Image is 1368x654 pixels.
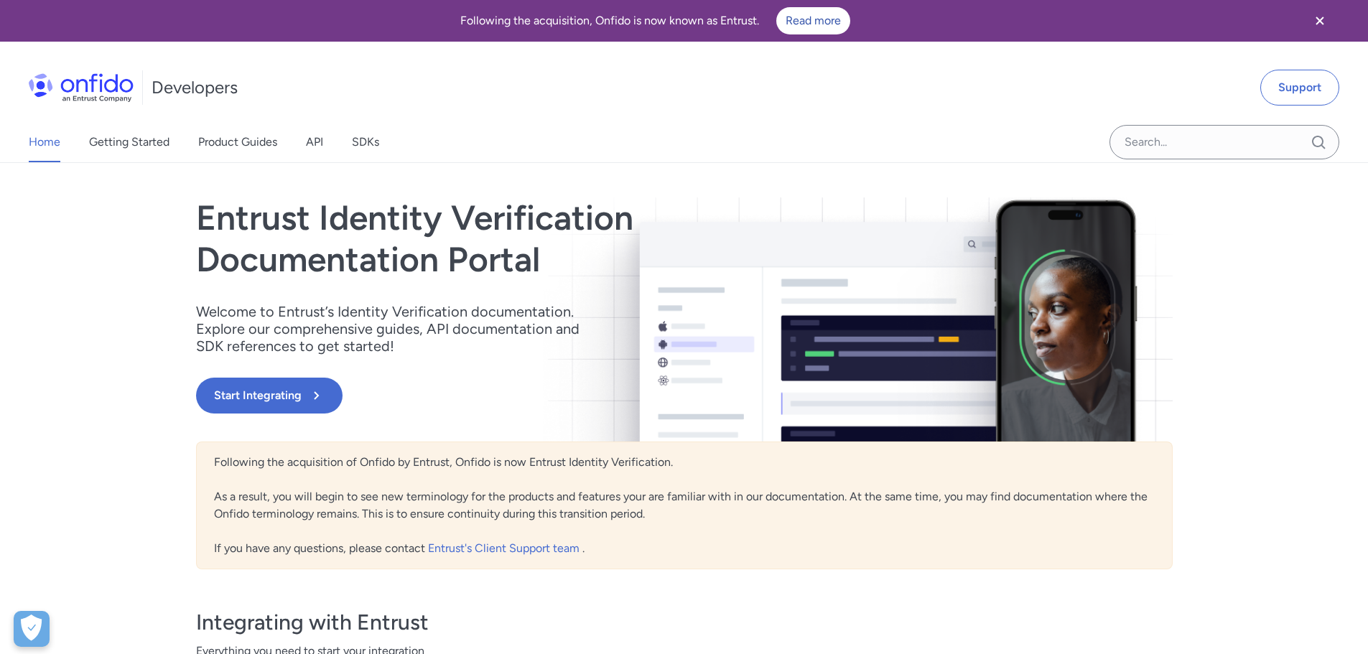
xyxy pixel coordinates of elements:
[17,7,1293,34] div: Following the acquisition, Onfido is now known as Entrust.
[306,122,323,162] a: API
[14,611,50,647] button: Open Preferences
[1260,70,1339,106] a: Support
[14,611,50,647] div: Cookie Preferences
[29,122,60,162] a: Home
[352,122,379,162] a: SDKs
[1293,3,1346,39] button: Close banner
[198,122,277,162] a: Product Guides
[152,76,238,99] h1: Developers
[196,378,343,414] button: Start Integrating
[1311,12,1329,29] svg: Close banner
[196,442,1173,569] div: Following the acquisition of Onfido by Entrust, Onfido is now Entrust Identity Verification. As a...
[196,197,880,280] h1: Entrust Identity Verification Documentation Portal
[1109,125,1339,159] input: Onfido search input field
[196,303,598,355] p: Welcome to Entrust’s Identity Verification documentation. Explore our comprehensive guides, API d...
[89,122,169,162] a: Getting Started
[428,541,582,555] a: Entrust's Client Support team
[196,608,1173,637] h3: Integrating with Entrust
[196,378,880,414] a: Start Integrating
[29,73,134,102] img: Onfido Logo
[776,7,850,34] a: Read more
